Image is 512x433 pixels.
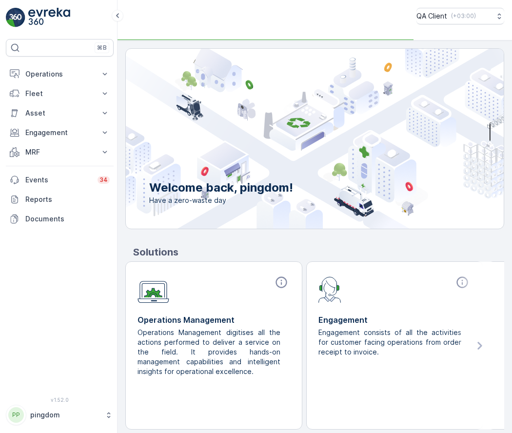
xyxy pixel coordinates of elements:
p: Engagement [318,314,471,326]
button: Engagement [6,123,114,142]
p: ( +03:00 ) [451,12,476,20]
button: Operations [6,64,114,84]
span: Have a zero-waste day [149,196,293,205]
button: QA Client(+03:00) [416,8,504,24]
p: MRF [25,147,94,157]
a: Events34 [6,170,114,190]
p: Fleet [25,89,94,98]
p: ⌘B [97,44,107,52]
button: MRF [6,142,114,162]
img: module-icon [138,276,169,303]
p: Reports [25,195,110,204]
p: Events [25,175,92,185]
button: Fleet [6,84,114,103]
p: pingdom [30,410,100,420]
p: Engagement consists of all the activities for customer facing operations from order receipt to in... [318,328,463,357]
div: PP [8,407,24,423]
p: Operations Management digitises all the actions performed to deliver a service on the field. It p... [138,328,282,376]
p: Asset [25,108,94,118]
img: module-icon [318,276,341,303]
p: 34 [99,176,108,184]
img: logo_light-DOdMpM7g.png [28,8,70,27]
p: Solutions [133,245,504,259]
p: Welcome back, pingdom! [149,180,293,196]
p: Documents [25,214,110,224]
p: Operations [25,69,94,79]
p: Operations Management [138,314,290,326]
button: Asset [6,103,114,123]
button: PPpingdom [6,405,114,425]
span: v 1.52.0 [6,397,114,403]
img: logo [6,8,25,27]
a: Reports [6,190,114,209]
img: city illustration [82,49,504,229]
a: Documents [6,209,114,229]
p: Engagement [25,128,94,138]
p: QA Client [416,11,447,21]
